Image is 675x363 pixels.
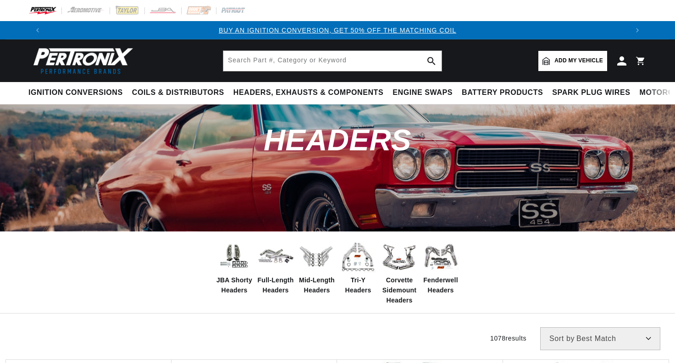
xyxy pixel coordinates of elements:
[127,82,229,104] summary: Coils & Distributors
[340,238,376,275] img: Tri-Y Headers
[6,21,669,39] slideshow-component: Translation missing: en.sections.announcements.announcement_bar
[28,82,127,104] summary: Ignition Conversions
[47,25,628,35] div: 1 of 3
[223,51,442,71] input: Search Part #, Category or Keyword
[28,45,134,77] img: Pertronix
[216,275,253,296] span: JBA Shorty Headers
[554,56,603,65] span: Add my vehicle
[47,25,628,35] div: Announcement
[28,88,123,98] span: Ignition Conversions
[28,21,47,39] button: Translation missing: en.sections.announcements.previous_announcement
[421,51,442,71] button: search button
[548,82,635,104] summary: Spark Plug Wires
[381,275,418,306] span: Corvette Sidemount Headers
[628,21,647,39] button: Translation missing: en.sections.announcements.next_announcement
[257,238,294,296] a: Full-Length Headers Full-Length Headers
[462,88,543,98] span: Battery Products
[422,275,459,296] span: Fenderwell Headers
[340,275,376,296] span: Tri-Y Headers
[549,335,575,342] span: Sort by
[229,82,388,104] summary: Headers, Exhausts & Components
[340,238,376,296] a: Tri-Y Headers Tri-Y Headers
[216,241,253,272] img: JBA Shorty Headers
[381,238,418,306] a: Corvette Sidemount Headers Corvette Sidemount Headers
[422,238,459,275] img: Fenderwell Headers
[233,88,383,98] span: Headers, Exhausts & Components
[388,82,457,104] summary: Engine Swaps
[216,238,253,296] a: JBA Shorty Headers JBA Shorty Headers
[538,51,607,71] a: Add my vehicle
[457,82,548,104] summary: Battery Products
[490,335,526,342] span: 1078 results
[540,327,660,350] select: Sort by
[257,242,294,271] img: Full-Length Headers
[299,275,335,296] span: Mid-Length Headers
[299,238,335,296] a: Mid-Length Headers Mid-Length Headers
[257,275,294,296] span: Full-Length Headers
[552,88,630,98] span: Spark Plug Wires
[132,88,224,98] span: Coils & Distributors
[422,238,459,296] a: Fenderwell Headers Fenderwell Headers
[219,27,456,34] a: BUY AN IGNITION CONVERSION, GET 50% OFF THE MATCHING COIL
[299,238,335,275] img: Mid-Length Headers
[393,88,453,98] span: Engine Swaps
[381,238,418,275] img: Corvette Sidemount Headers
[264,123,411,157] span: Headers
